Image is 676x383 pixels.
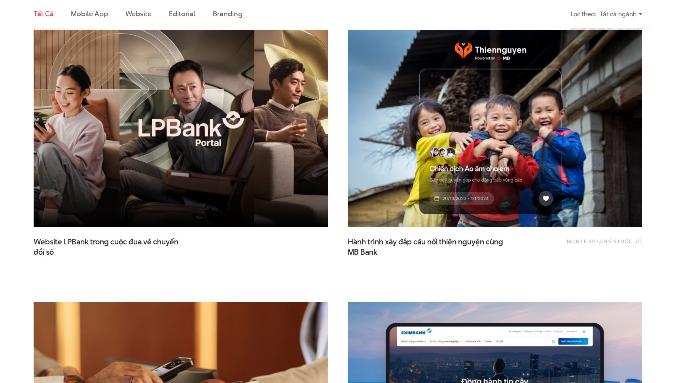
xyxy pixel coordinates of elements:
[567,238,598,245] a: Mobile app
[348,237,506,257] span: Hành trình xây đắp cầu nối thiện nguyện cùng
[571,7,596,21] div: Lọc theo:
[348,237,506,257] a: Hành trình xây đắp cầu nối thiện nguyện cùngMB Bank
[19,20,343,237] img: LPBank portal
[524,237,642,253] div: ,
[213,9,242,19] a: Branding
[34,247,54,257] span: đổi số
[169,9,195,19] a: Editorial
[34,237,192,257] a: Website LPBank trong cuộc đua về chuyểnđổi số
[600,238,642,245] a: Chiến lược số
[600,7,642,21] div: Tất cả ngành
[348,247,377,257] span: MB Bank
[348,30,642,227] img: thumb
[125,9,151,19] a: Website
[34,9,53,19] a: Tất cả
[34,237,192,257] span: Website LPBank trong cuộc đua về chuyển
[71,9,108,19] a: Mobile app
